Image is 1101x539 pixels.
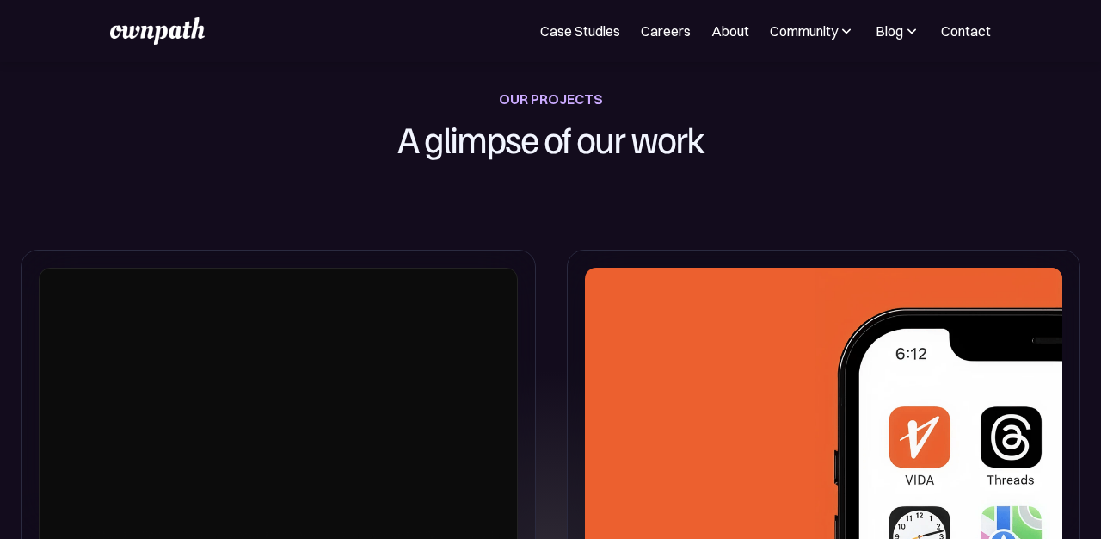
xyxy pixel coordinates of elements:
a: Careers [641,21,691,41]
div: Blog [876,21,920,41]
div: OUR PROJECTS [499,87,603,111]
a: About [711,21,749,41]
div: Community [770,21,855,41]
a: Case Studies [540,21,620,41]
div: Community [770,21,838,41]
div: Blog [876,21,903,41]
h1: A glimpse of our work [311,111,790,167]
a: Contact [941,21,991,41]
